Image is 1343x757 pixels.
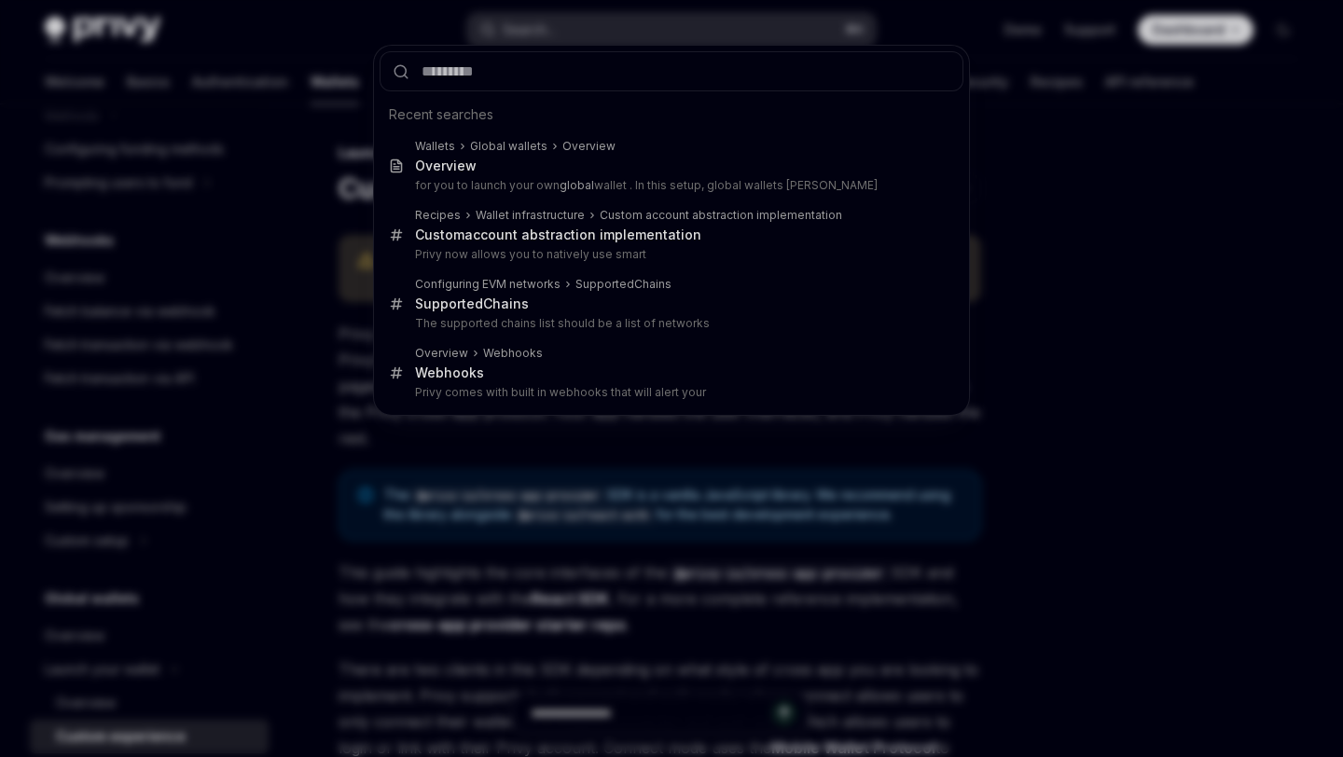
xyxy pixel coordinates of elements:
p: Privy comes with built in webhooks that will alert your [415,385,924,400]
div: Custom account abstraction implementation [600,208,842,223]
div: Overview [562,139,616,154]
b: Chains [634,277,671,291]
div: Overview [415,158,477,174]
div: Configuring EVM networks [415,277,561,292]
div: Supported [415,296,529,312]
b: Webhooks [415,365,484,380]
span: Recent searches [389,105,493,124]
div: Global wallets [470,139,547,154]
div: Wallets [415,139,455,154]
b: Chains [483,296,529,311]
div: Custom ction implementation [415,227,701,243]
p: for you to launch your own wallet . In this setup, global wallets [PERSON_NAME] [415,178,924,193]
p: The supported chains list should be a list of networks [415,316,924,331]
div: Recipes [415,208,461,223]
p: Privy now allows you to natively use smart [415,247,924,262]
div: Overview [415,346,468,361]
b: account abstra [464,227,563,242]
b: global [560,178,594,192]
div: Supported [575,277,671,292]
b: Webhooks [483,346,543,360]
div: Wallet infrastructure [476,208,585,223]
